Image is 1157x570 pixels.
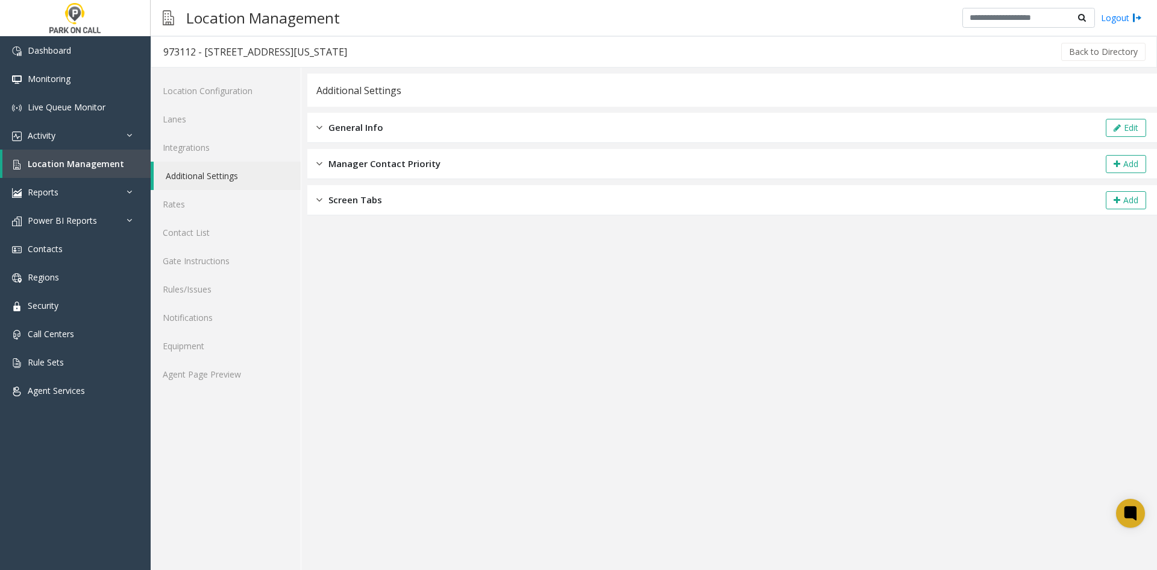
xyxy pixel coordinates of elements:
button: Add [1106,191,1146,209]
a: Equipment [151,332,301,360]
span: Reports [28,186,58,198]
a: Lanes [151,105,301,133]
img: logout [1132,11,1142,24]
span: General Info [328,121,383,135]
button: Add [1106,155,1146,173]
a: Integrations [151,133,301,162]
div: Additional Settings [316,83,401,98]
img: 'icon' [12,103,22,113]
img: 'icon' [12,75,22,84]
button: Back to Directory [1061,43,1146,61]
a: Notifications [151,303,301,332]
span: Call Centers [28,328,74,340]
img: 'icon' [12,302,22,311]
span: Live Queue Monitor [28,101,105,113]
span: Monitoring [28,73,71,84]
span: Screen Tabs [328,193,382,207]
a: Logout [1101,11,1142,24]
img: 'icon' [12,188,22,198]
a: Contact List [151,218,301,247]
span: Power BI Reports [28,215,97,226]
span: Dashboard [28,45,71,56]
span: Manager Contact Priority [328,157,441,171]
img: 'icon' [12,330,22,340]
a: Additional Settings [154,162,301,190]
span: Regions [28,271,59,283]
h3: Location Management [180,3,346,33]
span: Rule Sets [28,356,64,368]
img: 'icon' [12,358,22,368]
img: 'icon' [12,387,22,396]
span: Activity [28,130,55,141]
a: Rules/Issues [151,275,301,303]
span: Contacts [28,243,63,255]
img: closed [316,193,322,207]
div: 973112 - [STREET_ADDRESS][US_STATE] [163,44,347,60]
img: 'icon' [12,273,22,283]
span: Security [28,300,58,311]
img: closed [316,157,322,171]
a: Rates [151,190,301,218]
a: Location Configuration [151,77,301,105]
span: Location Management [28,158,124,169]
a: Location Management [2,150,151,178]
span: Agent Services [28,385,85,396]
a: Gate Instructions [151,247,301,275]
img: pageIcon [163,3,174,33]
img: 'icon' [12,46,22,56]
img: 'icon' [12,131,22,141]
img: 'icon' [12,160,22,169]
img: 'icon' [12,217,22,226]
a: Agent Page Preview [151,360,301,388]
button: Edit [1106,119,1146,137]
img: 'icon' [12,245,22,255]
img: closed [316,121,322,135]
